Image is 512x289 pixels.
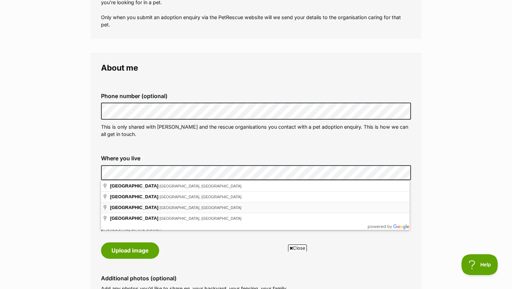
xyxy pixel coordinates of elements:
span: [GEOGRAPHIC_DATA] [110,205,158,210]
label: Where you live [101,155,411,161]
iframe: Help Scout Beacon - Open [461,254,498,275]
label: Phone number (optional) [101,93,411,99]
span: [GEOGRAPHIC_DATA] [110,183,158,188]
span: [GEOGRAPHIC_DATA], [GEOGRAPHIC_DATA] [160,184,241,188]
iframe: Advertisement [129,254,383,286]
span: [GEOGRAPHIC_DATA] [110,194,158,199]
legend: About me [101,63,411,72]
label: Additional photos (optional) [101,275,411,281]
span: [GEOGRAPHIC_DATA], [GEOGRAPHIC_DATA] [160,195,241,199]
span: [GEOGRAPHIC_DATA], [GEOGRAPHIC_DATA] [160,206,241,210]
span: [GEOGRAPHIC_DATA], [GEOGRAPHIC_DATA] [160,216,241,220]
button: Upload image [101,242,159,258]
p: This is only shared with [PERSON_NAME] and the rescue organisations you contact with a pet adopti... [101,123,411,138]
span: [GEOGRAPHIC_DATA] [110,216,158,221]
span: Close [288,244,307,251]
